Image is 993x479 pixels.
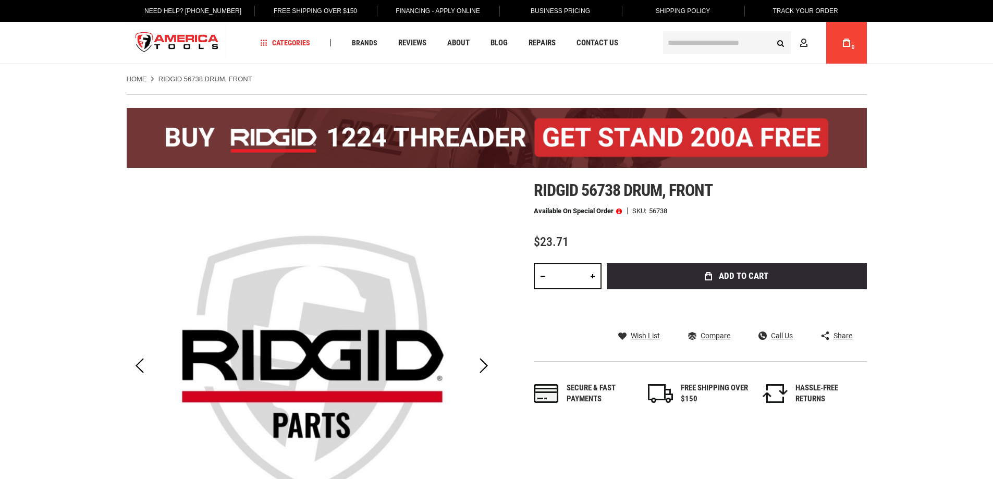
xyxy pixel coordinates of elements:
a: Repairs [524,36,560,50]
a: Contact Us [572,36,623,50]
a: Blog [486,36,512,50]
img: America Tools [127,23,228,63]
span: Categories [260,39,310,46]
iframe: Secure express checkout frame [605,292,869,323]
a: About [443,36,474,50]
span: Add to Cart [719,272,768,280]
a: store logo [127,23,228,63]
img: returns [763,384,788,403]
img: payments [534,384,559,403]
a: Brands [347,36,382,50]
span: Compare [701,332,730,339]
a: Reviews [394,36,431,50]
span: Shipping Policy [656,7,710,15]
span: $23.71 [534,235,569,249]
a: Compare [688,331,730,340]
button: Search [771,33,791,53]
span: Ridgid 56738 drum, front [534,180,713,200]
strong: SKU [632,207,649,214]
span: Call Us [771,332,793,339]
span: Wish List [631,332,660,339]
span: 0 [852,44,855,50]
div: FREE SHIPPING OVER $150 [681,383,749,405]
button: Add to Cart [607,263,867,289]
span: Reviews [398,39,426,47]
a: Categories [255,36,315,50]
div: Secure & fast payments [567,383,634,405]
div: HASSLE-FREE RETURNS [795,383,863,405]
img: BOGO: Buy the RIDGID® 1224 Threader (26092), get the 92467 200A Stand FREE! [127,108,867,168]
a: 0 [837,22,856,64]
span: About [447,39,470,47]
a: Call Us [758,331,793,340]
div: 56738 [649,207,667,214]
span: Blog [491,39,508,47]
img: shipping [648,384,673,403]
a: Wish List [618,331,660,340]
p: Available on Special Order [534,207,622,215]
strong: RIDGID 56738 DRUM, FRONT [158,75,252,83]
span: Repairs [529,39,556,47]
span: Contact Us [577,39,618,47]
span: Share [833,332,852,339]
a: Home [127,75,147,84]
span: Brands [352,39,377,46]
